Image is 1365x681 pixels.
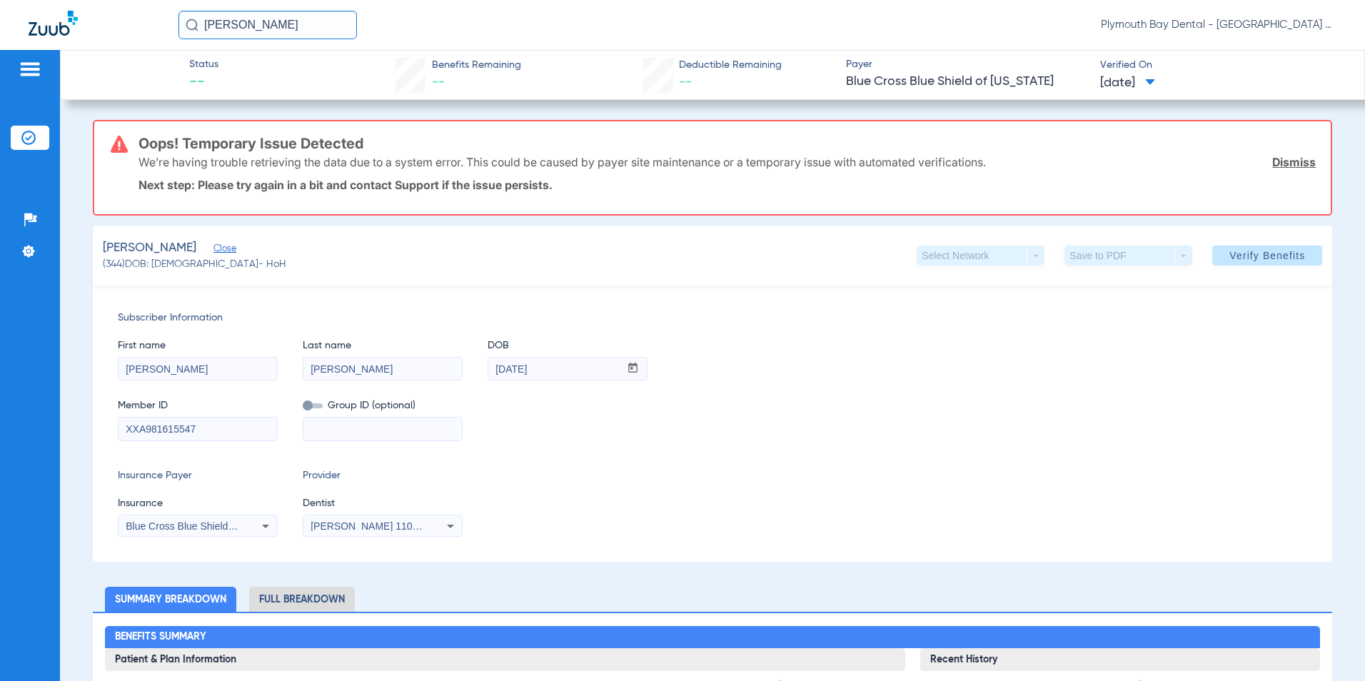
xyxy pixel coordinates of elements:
[1272,155,1316,169] a: Dismiss
[126,520,300,532] span: Blue Cross Blue Shield Of [US_STATE]
[189,73,218,93] span: --
[249,587,355,612] li: Full Breakdown
[679,76,692,89] span: --
[679,58,782,73] span: Deductible Remaining
[189,57,218,72] span: Status
[303,496,463,511] span: Dentist
[619,358,647,380] button: Open calendar
[138,136,1316,151] h3: Oops! Temporary Issue Detected
[105,648,905,671] h3: Patient & Plan Information
[118,338,278,353] span: First name
[846,73,1088,91] span: Blue Cross Blue Shield of [US_STATE]
[1294,612,1365,681] iframe: Chat Widget
[105,626,1320,649] h2: Benefits Summary
[1100,58,1342,73] span: Verified On
[213,243,226,257] span: Close
[138,178,1316,192] p: Next step: Please try again in a bit and contact Support if the issue persists.
[105,587,236,612] li: Summary Breakdown
[118,496,278,511] span: Insurance
[103,239,196,257] span: [PERSON_NAME]
[118,468,278,483] span: Insurance Payer
[178,11,357,39] input: Search for patients
[846,57,1088,72] span: Payer
[1212,246,1322,266] button: Verify Benefits
[311,520,451,532] span: [PERSON_NAME] 1104578426
[303,468,463,483] span: Provider
[432,76,445,89] span: --
[303,338,463,353] span: Last name
[118,398,278,413] span: Member ID
[303,398,463,413] span: Group ID (optional)
[1229,250,1305,261] span: Verify Benefits
[103,257,286,272] span: (344) DOB: [DEMOGRAPHIC_DATA] - HoH
[29,11,78,36] img: Zuub Logo
[1101,18,1336,32] span: Plymouth Bay Dental - [GEOGRAPHIC_DATA] Dental
[432,58,521,73] span: Benefits Remaining
[138,155,986,169] p: We’re having trouble retrieving the data due to a system error. This could be caused by payer sit...
[111,136,128,153] img: error-icon
[920,648,1320,671] h3: Recent History
[19,61,41,78] img: hamburger-icon
[118,311,1308,326] span: Subscriber Information
[1100,74,1155,92] span: [DATE]
[488,338,648,353] span: DOB
[186,19,198,31] img: Search Icon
